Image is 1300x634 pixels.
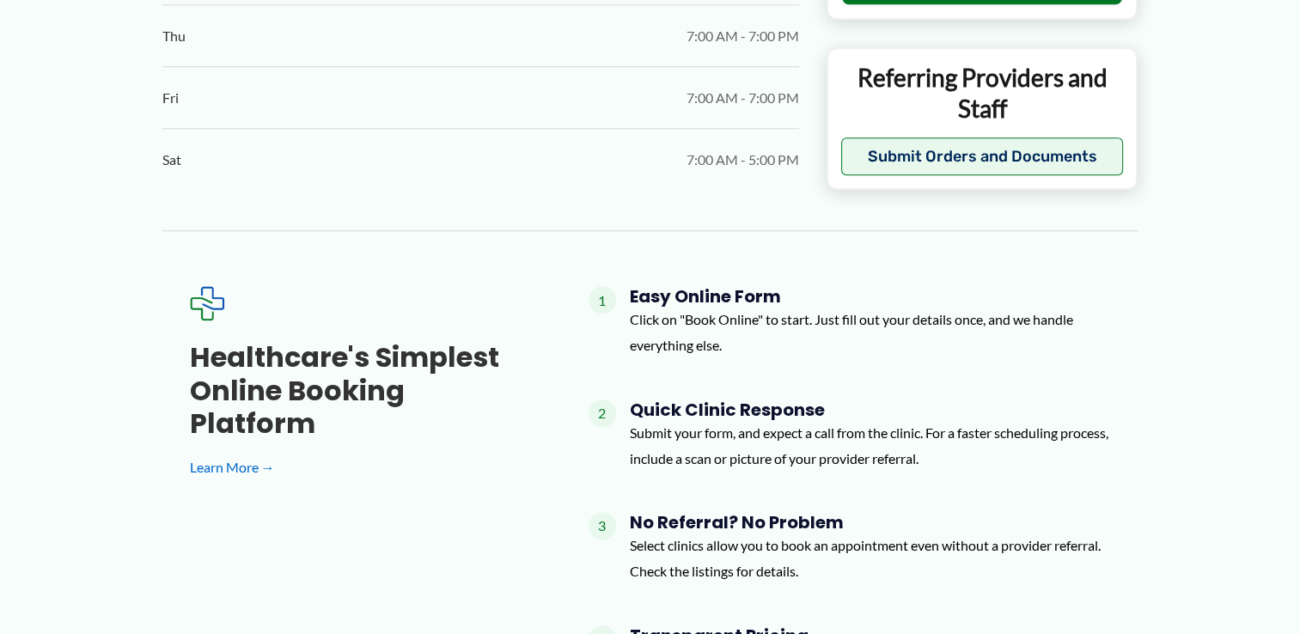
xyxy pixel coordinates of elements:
[589,512,616,540] span: 3
[630,399,1111,420] h4: Quick Clinic Response
[190,454,534,480] a: Learn More →
[589,286,616,314] span: 1
[589,399,616,427] span: 2
[630,512,1111,533] h4: No Referral? No Problem
[841,137,1124,174] button: Submit Orders and Documents
[630,420,1111,471] p: Submit your form, and expect a call from the clinic. For a faster scheduling process, include a s...
[841,62,1124,125] p: Referring Providers and Staff
[687,23,799,49] span: 7:00 AM - 7:00 PM
[687,85,799,111] span: 7:00 AM - 7:00 PM
[630,286,1111,307] h4: Easy Online Form
[162,147,181,173] span: Sat
[190,286,224,320] img: Expected Healthcare Logo
[162,23,186,49] span: Thu
[687,147,799,173] span: 7:00 AM - 5:00 PM
[630,307,1111,357] p: Click on "Book Online" to start. Just fill out your details once, and we handle everything else.
[190,341,534,440] h3: Healthcare's simplest online booking platform
[630,533,1111,583] p: Select clinics allow you to book an appointment even without a provider referral. Check the listi...
[162,85,179,111] span: Fri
